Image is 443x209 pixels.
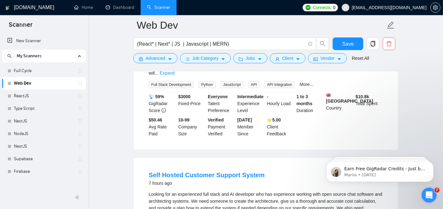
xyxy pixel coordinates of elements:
[313,57,318,61] span: idcard
[296,94,312,106] b: 1 to 3 months
[333,4,335,11] span: 0
[317,148,443,192] iframe: Intercom notifications message
[78,119,83,124] span: holder
[149,81,194,88] span: Full Stack Development
[78,68,83,73] span: holder
[207,93,236,114] div: Talent Preference
[14,165,74,178] a: Firebase
[7,35,81,47] a: New Scanner
[317,41,329,47] span: search
[237,117,252,122] b: [DATE]
[233,53,267,63] button: folderJobscaret-down
[258,57,262,61] span: caret-down
[149,94,164,99] b: 📡 59%
[14,90,74,102] a: ReactJS
[137,17,385,33] input: Scanner name...
[326,93,331,98] img: 🇬🇧
[192,55,219,62] span: Job Category
[248,81,259,88] span: API
[180,53,231,63] button: barsJob Categorycaret-down
[14,77,74,90] a: Web Dev
[78,81,83,86] span: holder
[354,93,384,114] div: Total Spent
[300,82,313,87] a: More...
[149,117,162,122] b: $50.46
[14,115,74,127] a: NextJS
[325,93,354,114] div: Country
[207,116,236,137] div: Payment Verified
[78,156,83,161] span: holder
[155,71,159,76] span: ...
[266,116,295,137] div: Client Feedback
[137,40,306,48] input: Search Freelance Jobs...
[78,106,83,111] span: holder
[316,37,329,50] button: search
[78,131,83,136] span: holder
[208,117,224,122] b: Verified
[14,127,74,140] a: NodeJS
[306,5,311,10] img: upwork-logo.png
[320,55,334,62] span: Vendor
[337,57,341,61] span: caret-down
[14,153,74,165] a: Supabase
[267,94,269,99] b: -
[75,194,81,201] span: double-left
[295,93,325,114] div: Duration
[178,117,189,122] b: 10-99
[148,116,177,137] div: Avg Rate Paid
[342,40,354,48] span: Save
[296,57,300,61] span: caret-down
[178,94,190,99] b: $ 3000
[208,94,228,99] b: Everyone
[2,50,86,178] li: My Scanners
[367,37,379,50] button: copy
[267,117,281,122] b: ⭐️ 5.00
[17,50,42,62] span: My Scanners
[387,21,395,29] span: edit
[326,93,373,104] b: [GEOGRAPHIC_DATA]
[146,55,165,62] span: Advanced
[74,5,93,10] a: homeHome
[383,41,395,47] span: delete
[149,172,265,178] a: Self Hosted Customer Support System
[5,3,10,13] img: logo
[199,81,215,88] span: Python
[148,93,177,114] div: GigRadar Score
[221,81,243,88] span: JavaScript
[147,5,170,10] a: searchScanner
[333,37,363,50] button: Save
[422,188,437,203] iframe: Intercom live chat
[266,93,295,114] div: Hourly Load
[78,169,83,174] span: holder
[236,93,266,114] div: Experience Level
[4,51,15,61] button: search
[367,41,379,47] span: copy
[177,116,207,137] div: Company Size
[161,108,166,113] span: info-circle
[275,57,280,61] span: user
[343,5,348,10] span: user
[133,53,178,63] button: settingAdvancedcaret-down
[430,5,440,10] a: setting
[14,140,74,153] a: NestJS
[434,188,440,193] span: 7
[308,42,312,46] span: info-circle
[430,3,440,13] button: setting
[356,94,369,99] b: $ 10.8k
[265,81,294,88] span: API Integration
[246,55,255,62] span: Jobs
[14,65,74,77] a: Full Cycle
[237,94,264,99] b: Intermediate
[139,57,143,61] span: setting
[78,93,83,99] span: holder
[282,55,294,62] span: Client
[313,4,332,11] span: Connects:
[168,57,172,61] span: caret-down
[106,5,134,10] a: dashboardDashboard
[78,144,83,149] span: holder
